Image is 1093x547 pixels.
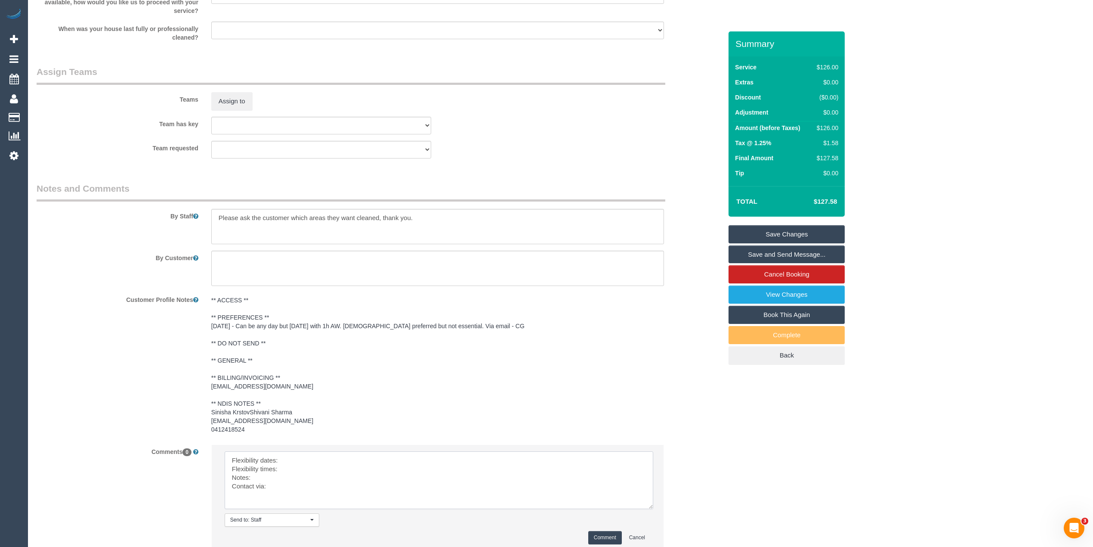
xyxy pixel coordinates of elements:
button: Comment [588,531,622,544]
label: Customer Profile Notes [30,292,205,304]
a: Book This Again [729,306,845,324]
label: Tax @ 1.25% [735,139,771,147]
label: Final Amount [735,154,773,162]
button: Cancel [624,531,651,544]
label: Comments [30,444,205,456]
div: ($0.00) [813,93,838,102]
span: 3 [1081,518,1088,525]
pre: ** ACCESS ** ** PREFERENCES ** [DATE] - Can be any day but [DATE] with 1h AW. [DEMOGRAPHIC_DATA] ... [211,296,664,434]
h4: $127.58 [788,198,837,205]
iframe: Intercom live chat [1064,518,1084,538]
label: Tip [735,169,744,177]
img: Automaid Logo [5,9,22,21]
label: Service [735,63,756,71]
span: 0 [182,448,191,456]
legend: Assign Teams [37,65,665,85]
label: When was your house last fully or professionally cleaned? [30,22,205,42]
label: Discount [735,93,761,102]
a: Save and Send Message... [729,246,845,264]
a: Save Changes [729,225,845,243]
strong: Total [736,198,757,205]
label: Amount (before Taxes) [735,124,800,132]
label: By Customer [30,251,205,262]
div: $1.58 [813,139,838,147]
a: View Changes [729,286,845,304]
label: By Staff [30,209,205,221]
h3: Summary [735,39,840,49]
div: $0.00 [813,78,838,87]
label: Team has key [30,117,205,128]
label: Extras [735,78,753,87]
button: Send to: Staff [225,513,319,527]
div: $0.00 [813,108,838,117]
a: Back [729,346,845,364]
button: Assign to [211,92,253,110]
legend: Notes and Comments [37,182,665,202]
label: Adjustment [735,108,768,117]
div: $127.58 [813,154,838,162]
label: Teams [30,92,205,104]
div: $0.00 [813,169,838,177]
div: $126.00 [813,63,838,71]
div: $126.00 [813,124,838,132]
a: Cancel Booking [729,265,845,283]
label: Team requested [30,141,205,152]
span: Send to: Staff [230,516,308,524]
